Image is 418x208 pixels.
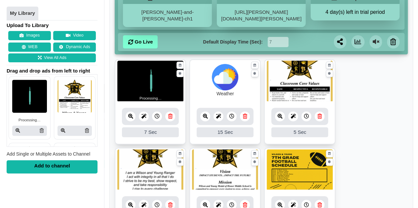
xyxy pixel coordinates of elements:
iframe: Chat Widget [385,176,418,208]
button: Images [8,31,51,41]
div: [PERSON_NAME]-and-[PERSON_NAME]-ch1 [123,4,212,27]
small: Processing… [19,117,41,123]
img: P250x250 image processing20250908 996236 93wvux [57,80,92,113]
button: Video [53,31,96,41]
button: WEB [8,43,51,52]
img: 8.781 mb [267,149,333,191]
h4: Upload To Library [7,22,97,29]
div: 7 Sec [122,127,179,137]
a: [URL][PERSON_NAME][DOMAIN_NAME][PERSON_NAME] [221,9,301,21]
img: 1788.290 kb [192,149,258,191]
div: 5 Sec [271,127,328,137]
input: Seconds [268,37,288,47]
img: 1802.340 kb [267,61,333,102]
button: 4 day(s) left in trial period [311,9,399,15]
small: Processing… [139,96,162,101]
a: My Library [7,7,38,20]
img: 1786.025 kb [117,149,183,191]
a: Dynamic Ads [53,43,96,52]
span: Drag and drop ads from left to right [7,68,97,74]
div: 15 Sec [197,127,253,137]
a: View All Ads [8,53,96,63]
label: Default Display Time (Sec): [203,39,262,45]
span: Add Single or Multiple Assets to Channel [7,152,90,157]
img: Sign stream loading animation [12,80,47,113]
div: Weather [216,90,234,97]
img: Cloudy [212,64,238,90]
img: Sign stream loading animation [117,61,183,102]
a: Go Live [123,35,158,48]
div: Add to channel [7,160,97,173]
